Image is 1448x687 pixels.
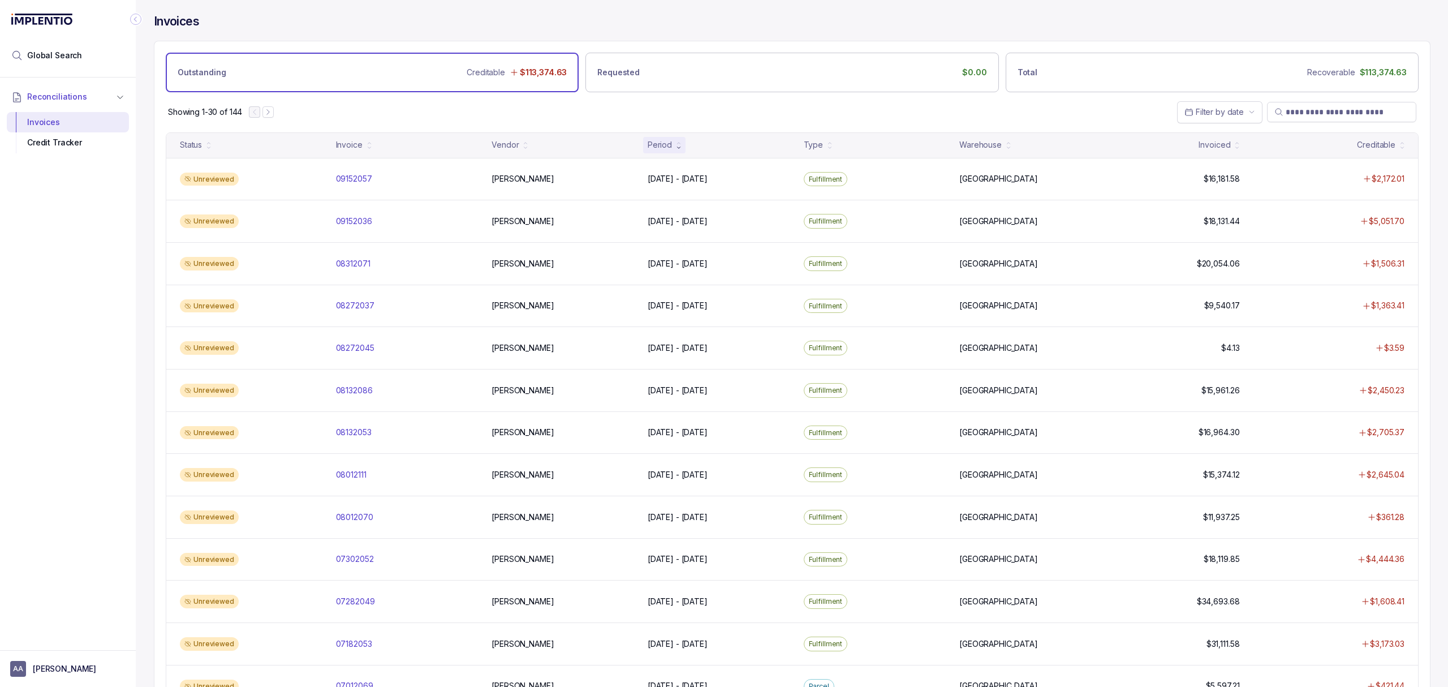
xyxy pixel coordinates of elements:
p: Fulfillment [809,216,843,227]
div: Unreviewed [180,299,239,313]
p: Fulfillment [809,258,843,269]
p: 08312071 [336,258,370,269]
p: $3,173.03 [1370,638,1404,650]
div: Unreviewed [180,553,239,566]
p: $1,506.31 [1371,258,1404,269]
div: Unreviewed [180,426,239,440]
p: [PERSON_NAME] [492,173,554,184]
div: Unreviewed [180,173,239,186]
p: [GEOGRAPHIC_DATA] [959,553,1038,565]
p: 08272045 [336,342,374,354]
p: [GEOGRAPHIC_DATA] [959,258,1038,269]
p: [DATE] - [DATE] [648,173,708,184]
p: [PERSON_NAME] [492,216,554,227]
p: [GEOGRAPHIC_DATA] [959,596,1038,607]
p: $16,181.58 [1204,173,1240,184]
p: $2,450.23 [1368,385,1404,396]
p: [GEOGRAPHIC_DATA] [959,300,1038,311]
p: $4.13 [1221,342,1239,354]
p: $34,693.68 [1197,596,1240,607]
p: [DATE] - [DATE] [648,596,708,607]
p: Fulfillment [809,596,843,607]
p: $15,374.12 [1203,469,1240,480]
span: Filter by date [1196,107,1244,117]
p: Fulfillment [809,427,843,439]
p: $1,608.41 [1370,596,1404,607]
p: Fulfillment [809,638,843,650]
p: $113,374.63 [520,67,567,78]
p: $5,051.70 [1369,216,1404,227]
p: $113,374.63 [1360,67,1407,78]
p: 08012111 [336,469,367,480]
p: [DATE] - [DATE] [648,385,708,396]
p: Fulfillment [809,385,843,396]
div: Collapse Icon [129,12,143,26]
div: Period [648,139,672,151]
p: [PERSON_NAME] [492,342,554,354]
div: Unreviewed [180,214,239,228]
p: [GEOGRAPHIC_DATA] [959,638,1038,650]
p: $3.59 [1384,342,1404,354]
p: Creditable [467,67,505,78]
button: Reconciliations [7,84,129,109]
div: Unreviewed [180,257,239,270]
p: [GEOGRAPHIC_DATA] [959,173,1038,184]
div: Unreviewed [180,637,239,651]
p: [GEOGRAPHIC_DATA] [959,512,1038,523]
p: $4,444.36 [1366,553,1404,565]
p: $18,131.44 [1204,216,1240,227]
p: [PERSON_NAME] [492,553,554,565]
p: [PERSON_NAME] [492,512,554,523]
p: $11,937.25 [1203,512,1240,523]
p: Recoverable [1307,67,1355,78]
p: [PERSON_NAME] [492,427,554,438]
p: 08132086 [336,385,373,396]
p: [PERSON_NAME] [33,663,96,675]
p: [DATE] - [DATE] [648,300,708,311]
p: $20,054.06 [1197,258,1240,269]
div: Invoiced [1199,139,1230,151]
div: Unreviewed [180,384,239,397]
p: [PERSON_NAME] [492,596,554,607]
p: $18,119.85 [1204,553,1240,565]
div: Warehouse [959,139,1002,151]
div: Vendor [492,139,519,151]
div: Reconciliations [7,110,129,156]
p: [PERSON_NAME] [492,638,554,650]
p: $2,645.04 [1367,469,1404,480]
p: [GEOGRAPHIC_DATA] [959,216,1038,227]
p: [DATE] - [DATE] [648,553,708,565]
p: $9,540.17 [1204,300,1240,311]
p: Requested [597,67,640,78]
div: Unreviewed [180,510,239,524]
p: $31,111.58 [1206,638,1240,650]
button: User initials[PERSON_NAME] [10,661,126,677]
div: Type [804,139,823,151]
p: Fulfillment [809,469,843,480]
div: Unreviewed [180,595,239,608]
div: Unreviewed [180,468,239,482]
button: Date Range Picker [1177,101,1262,123]
div: Status [180,139,202,151]
p: Outstanding [178,67,226,78]
button: Next Page [262,106,274,118]
p: [PERSON_NAME] [492,300,554,311]
p: $15,961.26 [1201,385,1240,396]
p: 07282049 [336,596,375,607]
p: Fulfillment [809,342,843,354]
p: 07302052 [336,553,374,565]
p: [GEOGRAPHIC_DATA] [959,427,1038,438]
p: [DATE] - [DATE] [648,512,708,523]
p: [DATE] - [DATE] [648,342,708,354]
div: Unreviewed [180,341,239,355]
span: Reconciliations [27,91,87,102]
p: $361.28 [1376,512,1404,523]
div: Invoices [16,112,120,132]
p: Fulfillment [809,512,843,523]
p: Fulfillment [809,174,843,185]
p: [GEOGRAPHIC_DATA] [959,469,1038,480]
p: [DATE] - [DATE] [648,638,708,650]
p: Showing 1-30 of 144 [168,106,242,118]
p: 09152057 [336,173,372,184]
p: [PERSON_NAME] [492,385,554,396]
